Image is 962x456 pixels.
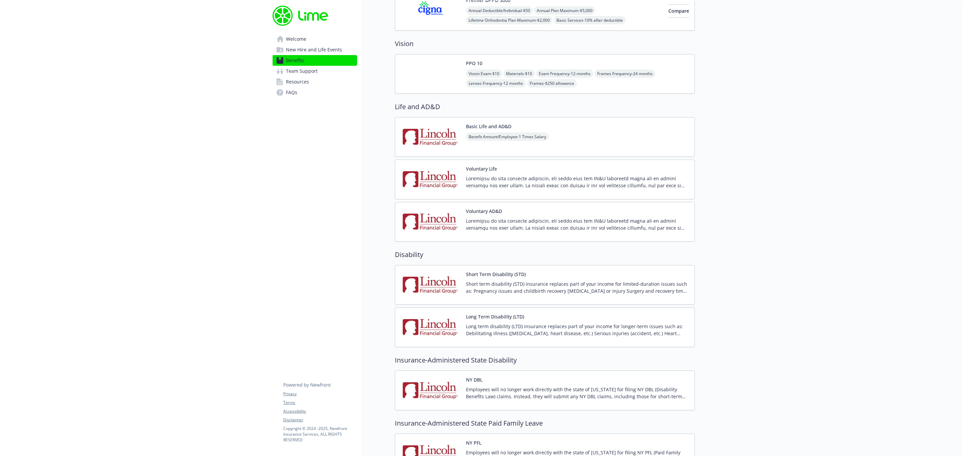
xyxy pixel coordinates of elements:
p: Short term disability (STD) insurance replaces part of your income for limited-duration issues su... [466,280,689,294]
span: New Hire and Life Events [286,44,342,55]
span: Benefits [286,55,304,66]
button: Long Term Disability (LTD) [466,313,524,320]
img: Lincoln Financial Group carrier logo [400,313,461,341]
h2: Life and AD&D [395,102,695,112]
span: Annual Plan Maximum - $5,000 [534,6,595,15]
h2: Insurance-Administered State Disability [395,355,695,365]
span: Benefit Amount/Employee - 1 Times Salary [466,133,549,141]
span: Exam Frequency - 12 months [536,69,593,78]
span: Frames Frequency - 24 months [595,69,655,78]
span: Team Support [286,66,318,76]
span: Vision Exam - $10 [466,69,502,78]
a: Accessibility [283,408,357,414]
span: Materials - $10 [503,69,535,78]
p: Employees will no longer work directly with the state of [US_STATE] for filing NY DBL (Disability... [466,386,689,400]
span: Resources [286,76,309,87]
button: Voluntary Life [466,165,497,172]
p: Loremipsu do sita consecte adipiscin, eli seddo eius tem IN&U laboreetd magna ali en admini venia... [466,175,689,189]
h2: Vision [395,39,695,49]
a: Disclaimer [283,417,357,423]
a: Welcome [273,34,357,44]
button: PPO 10 [466,60,482,67]
img: Lincoln Financial Group carrier logo [400,208,461,236]
a: New Hire and Life Events [273,44,357,55]
button: Voluntary AD&D [466,208,502,215]
span: Basic Services - 10% after deductible [554,16,626,24]
a: Terms [283,400,357,406]
h2: Disability [395,250,695,260]
p: Loremipsu do sita consecte adipiscin, eli seddo eius tem IN&U laboreetd magna ali en admini venia... [466,217,689,231]
button: NY PFL [466,439,481,446]
button: Compare [668,4,689,18]
a: Team Support [273,66,357,76]
p: Copyright © 2024 - 2025 , Newfront Insurance Services, ALL RIGHTS RESERVED [283,426,357,443]
h2: Insurance-Administered State Paid Family Leave [395,418,695,428]
span: FAQs [286,87,297,98]
img: Lincoln Financial Group carrier logo [400,123,461,151]
a: FAQs [273,87,357,98]
img: Lincoln Financial Group carrier logo [400,271,461,299]
img: Lincoln Financial Group carrier logo [400,376,461,405]
a: Benefits [273,55,357,66]
span: Welcome [286,34,306,44]
span: Lenses Frequency - 12 months [466,79,526,87]
button: Short Term Disability (STD) [466,271,526,278]
button: NY DBL [466,376,482,383]
a: Resources [273,76,357,87]
button: Basic Life and AD&D [466,123,511,130]
span: Annual Deductible/Individual - $50 [466,6,533,15]
img: Vision Service Plan carrier logo [400,60,461,88]
p: Long term disability (LTD) insurance replaces part of your income for longer-term issues such as:... [466,323,689,337]
img: Lincoln Financial Group carrier logo [400,165,461,194]
a: Privacy [283,391,357,397]
span: Frames - $250 allowance [527,79,577,87]
span: Lifetime Orthodontia Plan Maximum - $2,000 [466,16,552,24]
span: Compare [668,8,689,14]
